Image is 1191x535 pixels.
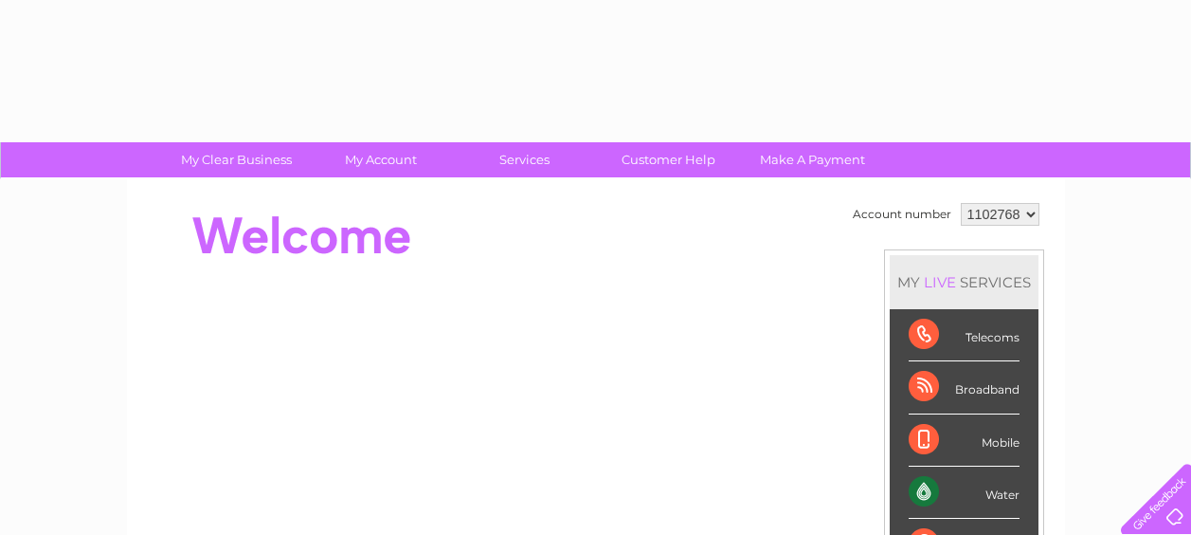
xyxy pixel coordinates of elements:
[446,142,603,177] a: Services
[909,361,1020,414] div: Broadband
[909,415,1020,467] div: Mobile
[734,142,891,177] a: Make A Payment
[920,273,960,291] div: LIVE
[848,198,956,231] td: Account number
[909,467,1020,519] div: Water
[158,142,315,177] a: My Clear Business
[890,255,1038,309] div: MY SERVICES
[909,309,1020,361] div: Telecoms
[590,142,747,177] a: Customer Help
[302,142,459,177] a: My Account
